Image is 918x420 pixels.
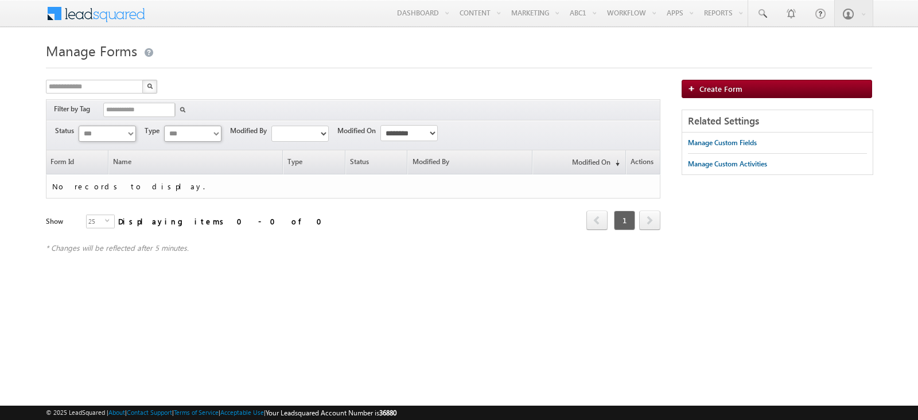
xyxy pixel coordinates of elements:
[46,407,396,418] span: © 2025 LeadSquared | | | | |
[627,150,660,174] span: Actions
[610,158,620,168] span: (sorted descending)
[688,133,757,153] a: Manage Custom Fields
[145,126,164,136] span: Type
[108,409,125,416] a: About
[688,85,699,92] img: add_icon.png
[346,150,407,174] span: Status
[639,212,660,230] a: next
[586,211,608,230] span: prev
[283,150,345,174] span: Type
[147,83,153,89] img: Search
[337,126,380,136] span: Modified On
[118,215,329,228] div: Displaying items 0 - 0 of 0
[699,84,742,94] span: Create Form
[87,215,105,228] span: 25
[230,126,271,136] span: Modified By
[379,409,396,417] span: 36880
[109,150,282,174] a: Name
[46,216,77,227] div: Show
[408,150,531,174] a: Modified By
[105,218,114,223] span: select
[46,41,137,60] span: Manage Forms
[220,409,264,416] a: Acceptable Use
[174,409,219,416] a: Terms of Service
[46,174,660,199] td: No records to display.
[533,150,625,174] a: Modified On(sorted descending)
[46,150,108,174] a: Form Id
[54,103,94,115] div: Filter by Tag
[682,110,873,133] div: Related Settings
[127,409,172,416] a: Contact Support
[586,212,608,230] a: prev
[55,126,79,136] span: Status
[46,243,660,253] div: * Changes will be reflected after 5 minutes.
[639,211,660,230] span: next
[688,154,767,174] a: Manage Custom Activities
[180,107,185,112] img: Search
[614,211,635,230] span: 1
[266,409,396,417] span: Your Leadsquared Account Number is
[688,159,767,169] div: Manage Custom Activities
[688,138,757,148] div: Manage Custom Fields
